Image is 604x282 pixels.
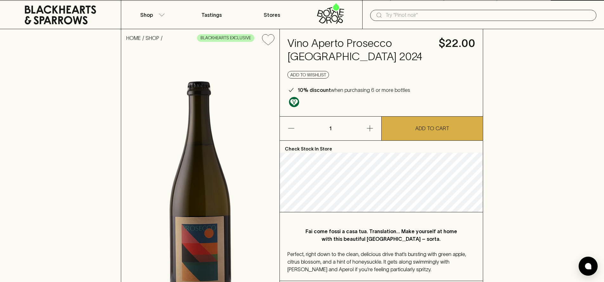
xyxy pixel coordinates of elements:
[197,35,254,41] span: BLACKHEARTS EXCLUSIVE
[323,117,338,140] p: 1
[146,35,159,41] a: SHOP
[280,141,483,153] p: Check Stock In Store
[140,11,153,19] p: Shop
[287,37,431,63] h4: Vino Aperto Prosecco [GEOGRAPHIC_DATA] 2024
[298,87,331,93] b: 10% discount
[126,35,141,41] a: HOME
[287,251,466,272] span: Perfect, right down to the clean, delicious drive that’s bursting with green apple, citrus blosso...
[585,263,591,269] img: bubble-icon
[289,97,299,107] img: Vegan
[382,117,483,140] button: ADD TO CART
[298,86,410,94] p: when purchasing 6 or more bottles
[201,11,222,19] p: Tastings
[385,10,591,20] input: Try "Pinot noir"
[300,228,463,243] p: Fai come fossi a casa tua. Translation... Make yourself at home with this beautiful [GEOGRAPHIC_D...
[242,1,302,29] a: Stores
[121,1,181,29] button: Shop
[287,71,329,79] button: Add to wishlist
[264,11,280,19] p: Stores
[439,37,475,50] h4: $22.00
[415,125,449,132] p: ADD TO CART
[181,1,242,29] a: Tastings
[287,95,301,109] a: Made without the use of any animal products.
[259,32,277,48] button: Add to wishlist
